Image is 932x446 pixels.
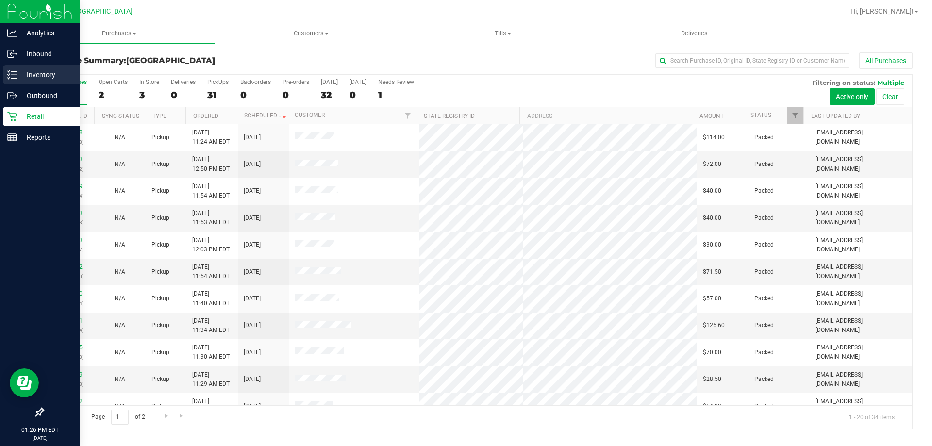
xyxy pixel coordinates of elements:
[815,316,906,335] span: [EMAIL_ADDRESS][DOMAIN_NAME]
[754,160,774,169] span: Packed
[55,237,83,244] a: 11827773
[23,29,215,38] span: Purchases
[244,214,261,223] span: [DATE]
[139,89,159,100] div: 3
[151,133,169,142] span: Pickup
[407,29,598,38] span: Tills
[171,89,196,100] div: 0
[115,134,125,141] span: Not Applicable
[151,348,169,357] span: Pickup
[295,112,325,118] a: Customer
[192,289,230,308] span: [DATE] 11:40 AM EDT
[815,182,906,200] span: [EMAIL_ADDRESS][DOMAIN_NAME]
[815,263,906,281] span: [EMAIL_ADDRESS][DOMAIN_NAME]
[244,348,261,357] span: [DATE]
[703,267,721,277] span: $71.50
[115,322,125,329] span: Not Applicable
[17,27,75,39] p: Analytics
[7,49,17,59] inline-svg: Inbound
[192,128,230,147] span: [DATE] 11:24 AM EDT
[111,410,129,425] input: 1
[754,267,774,277] span: Packed
[407,23,599,44] a: Tills
[754,133,774,142] span: Packed
[699,113,724,119] a: Amount
[754,402,774,411] span: Packed
[151,402,169,411] span: Pickup
[126,56,215,65] span: [GEOGRAPHIC_DATA]
[859,52,913,69] button: All Purchases
[378,89,414,100] div: 1
[754,375,774,384] span: Packed
[115,402,125,411] button: N/A
[703,321,725,330] span: $125.60
[171,79,196,85] div: Deliveries
[240,79,271,85] div: Back-orders
[754,240,774,249] span: Packed
[115,321,125,330] button: N/A
[192,236,230,254] span: [DATE] 12:03 PM EDT
[17,69,75,81] p: Inventory
[10,368,39,397] iframe: Resource center
[83,410,153,425] span: Page of 2
[841,410,902,424] span: 1 - 20 of 34 items
[17,90,75,101] p: Outbound
[815,397,906,415] span: [EMAIL_ADDRESS][DOMAIN_NAME]
[378,79,414,85] div: Needs Review
[151,160,169,169] span: Pickup
[115,295,125,302] span: Not Applicable
[151,267,169,277] span: Pickup
[750,112,771,118] a: Status
[244,375,261,384] span: [DATE]
[283,79,309,85] div: Pre-orders
[99,79,128,85] div: Open Carts
[152,113,166,119] a: Type
[207,79,229,85] div: PickUps
[244,186,261,196] span: [DATE]
[599,23,790,44] a: Deliveries
[4,426,75,434] p: 01:26 PM EDT
[55,129,83,136] a: 11826788
[321,89,338,100] div: 32
[115,375,125,384] button: N/A
[7,70,17,80] inline-svg: Inventory
[192,343,230,362] span: [DATE] 11:30 AM EDT
[811,113,860,119] a: Last Updated By
[216,29,406,38] span: Customers
[115,187,125,194] span: Not Applicable
[815,236,906,254] span: [EMAIL_ADDRESS][DOMAIN_NAME]
[283,89,309,100] div: 0
[192,263,230,281] span: [DATE] 11:54 AM EDT
[175,410,189,423] a: Go to the last page
[787,107,803,124] a: Filter
[240,89,271,100] div: 0
[115,161,125,167] span: Not Applicable
[244,294,261,303] span: [DATE]
[151,186,169,196] span: Pickup
[703,240,721,249] span: $30.00
[754,321,774,330] span: Packed
[655,53,849,68] input: Search Purchase ID, Original ID, State Registry ID or Customer Name...
[192,316,230,335] span: [DATE] 11:34 AM EDT
[115,349,125,356] span: Not Applicable
[830,88,875,105] button: Active only
[115,241,125,248] span: Not Applicable
[244,267,261,277] span: [DATE]
[151,294,169,303] span: Pickup
[151,375,169,384] span: Pickup
[17,132,75,143] p: Reports
[754,348,774,357] span: Packed
[815,343,906,362] span: [EMAIL_ADDRESS][DOMAIN_NAME]
[192,370,230,389] span: [DATE] 11:29 AM EDT
[703,348,721,357] span: $70.00
[115,348,125,357] button: N/A
[7,91,17,100] inline-svg: Outbound
[812,79,875,86] span: Filtering on status:
[193,113,218,119] a: Ordered
[151,321,169,330] span: Pickup
[7,132,17,142] inline-svg: Reports
[4,434,75,442] p: [DATE]
[754,186,774,196] span: Packed
[703,186,721,196] span: $40.00
[55,183,83,190] a: 11828009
